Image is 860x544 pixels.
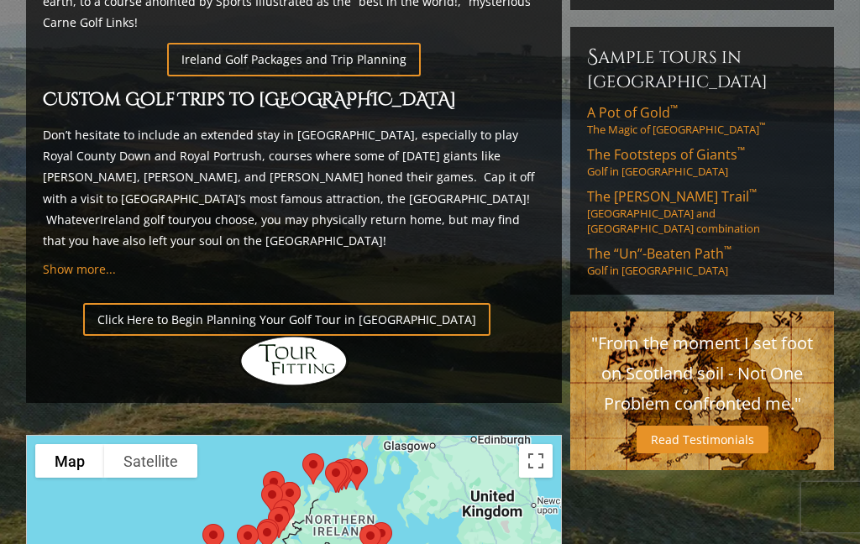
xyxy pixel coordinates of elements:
[587,145,745,164] span: The Footsteps of Giants
[759,121,765,132] sup: ™
[167,43,421,76] a: Ireland Golf Packages and Trip Planning
[587,187,817,236] a: The [PERSON_NAME] Trail™[GEOGRAPHIC_DATA] and [GEOGRAPHIC_DATA] combination
[587,328,817,419] p: "From the moment I set foot on Scotland soil - Not One Problem confronted me."
[587,187,757,206] span: The [PERSON_NAME] Trail
[43,86,545,115] h2: Custom Golf Trips to [GEOGRAPHIC_DATA]
[587,244,817,278] a: The “Un”-Beaten Path™Golf in [GEOGRAPHIC_DATA]
[587,244,732,263] span: The “Un”-Beaten Path
[737,144,745,158] sup: ™
[724,243,732,257] sup: ™
[587,145,817,179] a: The Footsteps of Giants™Golf in [GEOGRAPHIC_DATA]
[43,124,545,251] p: Don’t hesitate to include an extended stay in [GEOGRAPHIC_DATA], especially to play Royal County ...
[239,336,349,386] img: Hidden Links
[587,103,817,137] a: A Pot of Gold™The Magic of [GEOGRAPHIC_DATA]™
[670,102,678,116] sup: ™
[43,261,116,277] a: Show more...
[100,212,191,228] a: Ireland golf tour
[637,426,768,453] a: Read Testimonials
[749,186,757,200] sup: ™
[587,103,678,122] span: A Pot of Gold
[587,44,817,93] h6: Sample Tours in [GEOGRAPHIC_DATA]
[83,303,490,336] a: Click Here to Begin Planning Your Golf Tour in [GEOGRAPHIC_DATA]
